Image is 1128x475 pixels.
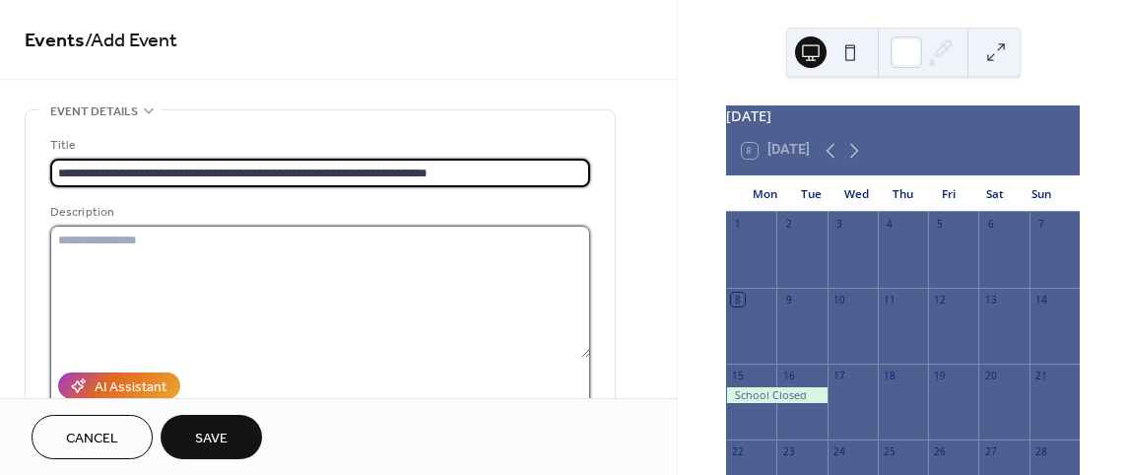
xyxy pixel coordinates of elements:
div: AI Assistant [95,377,166,398]
button: AI Assistant [58,373,180,399]
div: 13 [984,293,998,306]
div: Sat [972,175,1019,213]
div: 9 [782,293,796,306]
div: Description [50,202,586,223]
div: [DATE] [726,105,1080,127]
div: 4 [883,218,896,232]
div: School Closed [726,387,828,402]
div: 2 [782,218,796,232]
div: 23 [782,444,796,458]
span: Cancel [66,429,118,449]
div: Sun [1018,175,1064,213]
div: 21 [1034,369,1048,382]
span: / Add Event [85,22,177,60]
div: 15 [731,369,745,382]
div: Thu [880,175,926,213]
div: Mon [742,175,788,213]
div: 11 [883,293,896,306]
div: 26 [934,444,948,458]
span: Event details [50,102,138,122]
div: 5 [934,218,948,232]
div: 14 [1034,293,1048,306]
span: Save [195,429,228,449]
div: 19 [934,369,948,382]
div: 16 [782,369,796,382]
div: 24 [832,444,846,458]
div: 25 [883,444,896,458]
div: 10 [832,293,846,306]
div: 8 [731,293,745,306]
button: Cancel [32,415,153,459]
div: 20 [984,369,998,382]
div: 7 [1034,218,1048,232]
div: 28 [1034,444,1048,458]
div: 27 [984,444,998,458]
div: Title [50,135,586,156]
div: Tue [788,175,834,213]
div: Fri [926,175,972,213]
a: Events [25,22,85,60]
div: 1 [731,218,745,232]
div: 22 [731,444,745,458]
div: Wed [833,175,880,213]
div: 3 [832,218,846,232]
button: Save [161,415,262,459]
div: 6 [984,218,998,232]
div: 12 [934,293,948,306]
div: 18 [883,369,896,382]
div: 17 [832,369,846,382]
